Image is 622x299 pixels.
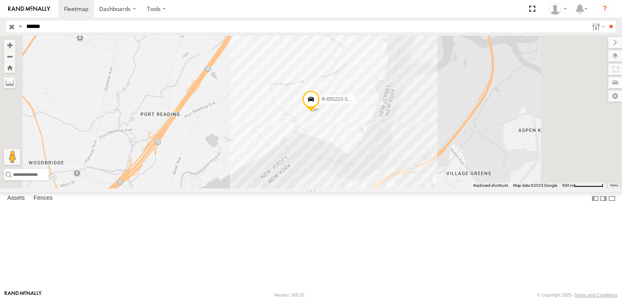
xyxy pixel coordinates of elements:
a: Terms [610,184,618,187]
a: Visit our Website [4,291,42,299]
button: Zoom out [4,51,15,62]
label: Search Filter Options [589,21,606,32]
a: Terms and Conditions [575,293,618,297]
label: Assets [3,193,29,204]
label: Dock Summary Table to the Right [599,192,607,204]
span: Map data ©2025 Google [513,183,557,188]
div: © Copyright 2025 - [537,293,618,297]
img: rand-logo.svg [8,6,50,12]
button: Zoom Home [4,62,15,73]
div: Version: 305.01 [274,293,305,297]
button: Drag Pegman onto the map to open Street View [4,149,20,165]
button: Map Scale: 500 m per 69 pixels [560,183,606,188]
i: ? [599,2,611,15]
div: Brian Watkins [546,3,570,15]
label: Search Query [17,21,23,32]
label: Hide Summary Table [608,192,616,204]
button: Zoom in [4,40,15,51]
label: Fences [30,193,57,204]
button: Keyboard shortcuts [473,183,508,188]
label: Dock Summary Table to the Left [591,192,599,204]
label: Measure [4,77,15,88]
label: Map Settings [608,90,622,102]
span: 500 m [562,183,574,188]
span: R-655223-Swing [322,96,358,102]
